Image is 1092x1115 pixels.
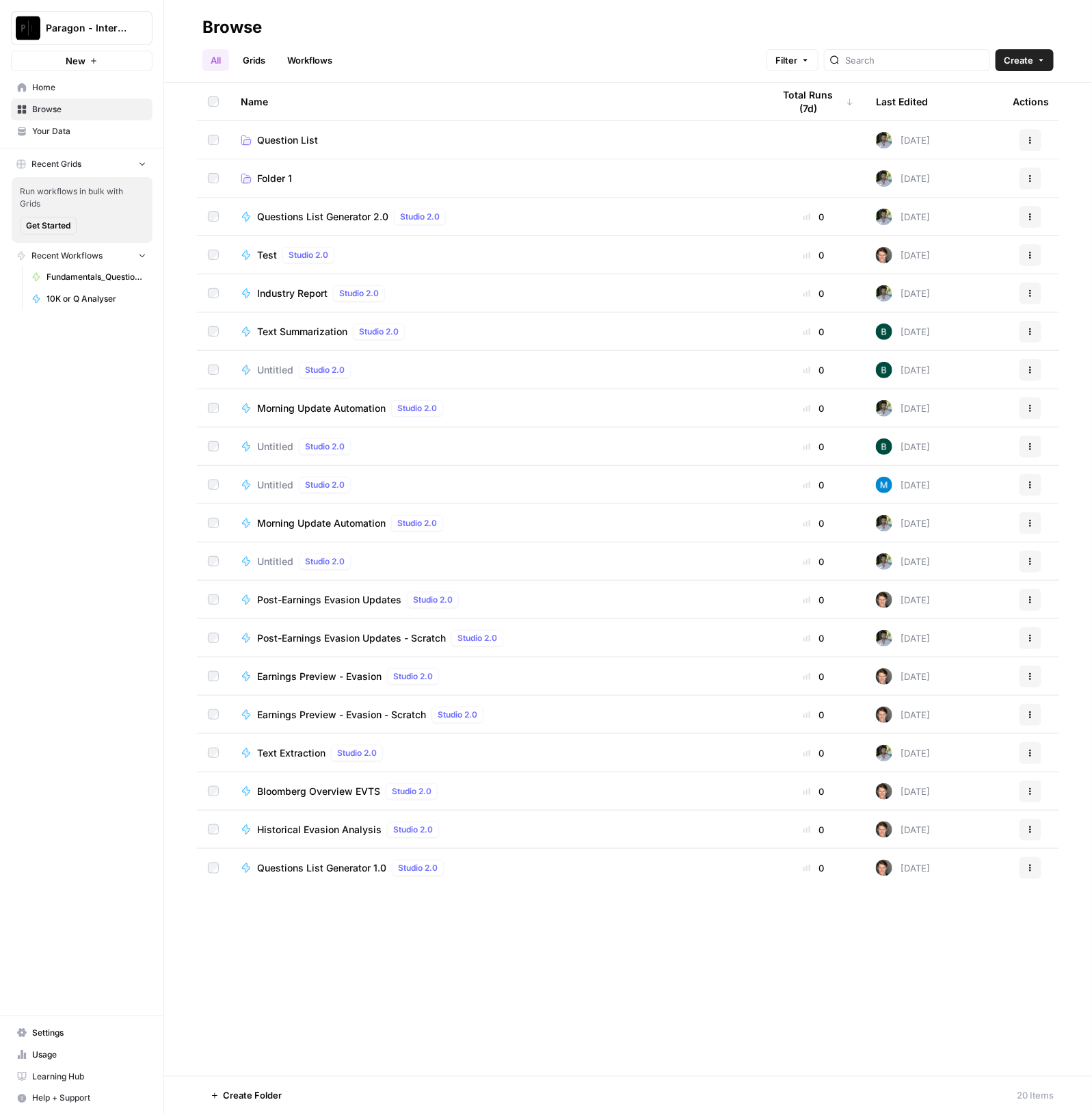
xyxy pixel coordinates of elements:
a: Learning Hub [11,1066,152,1088]
span: Studio 2.0 [305,364,345,376]
span: Settings [32,1027,146,1039]
div: Last Edited [876,83,928,120]
div: [DATE] [876,515,930,532]
span: New [66,54,85,68]
div: [DATE] [876,592,930,608]
span: Browse [32,103,146,116]
div: 0 [773,785,854,798]
a: 10K or Q Analyser [25,288,152,310]
span: Studio 2.0 [397,402,437,415]
span: Studio 2.0 [392,785,431,798]
div: Actions [1013,83,1049,120]
img: gzw0xrzbu4v14xxhgg72x2dyvnw7 [876,745,892,761]
a: Workflows [279,49,341,71]
a: Grids [235,49,274,71]
div: [DATE] [876,745,930,761]
span: Studio 2.0 [305,555,345,568]
span: Studio 2.0 [398,862,438,874]
img: c0rfybo51k26pugaisgq14w9tpxb [876,324,892,340]
a: Morning Update AutomationStudio 2.0 [241,515,751,532]
div: 0 [773,861,854,875]
a: UntitledStudio 2.0 [241,438,751,455]
img: qw00ik6ez51o8uf7vgx83yxyzow9 [876,707,892,723]
span: Studio 2.0 [457,632,497,644]
img: qw00ik6ez51o8uf7vgx83yxyzow9 [876,247,892,263]
div: [DATE] [876,285,930,302]
a: UntitledStudio 2.0 [241,553,751,570]
div: [DATE] [876,132,930,148]
a: Post-Earnings Evasion Updates - ScratchStudio 2.0 [241,630,751,646]
span: Studio 2.0 [400,211,440,223]
span: Home [32,81,146,94]
span: Studio 2.0 [393,670,433,683]
div: [DATE] [876,247,930,263]
div: 0 [773,402,854,415]
span: Studio 2.0 [397,517,437,529]
div: 0 [773,363,854,377]
div: [DATE] [876,209,930,225]
img: gzw0xrzbu4v14xxhgg72x2dyvnw7 [876,209,892,225]
div: [DATE] [876,707,930,723]
a: Earnings Preview - Evasion - ScratchStudio 2.0 [241,707,751,723]
a: UntitledStudio 2.0 [241,477,751,493]
div: [DATE] [876,362,930,378]
a: Your Data [11,120,152,142]
button: Create [996,49,1054,71]
a: Text ExtractionStudio 2.0 [241,745,751,761]
span: Recent Grids [31,158,81,170]
span: Studio 2.0 [438,709,477,721]
div: 0 [773,593,854,607]
a: Questions List Generator 1.0Studio 2.0 [241,860,751,876]
a: Folder 1 [241,172,751,185]
img: Paragon - Internal Usage Logo [16,16,40,40]
div: [DATE] [876,170,930,187]
button: Get Started [20,217,77,235]
span: Untitled [257,478,293,492]
a: Usage [11,1044,152,1066]
span: Recent Workflows [31,250,103,262]
span: Post-Earnings Evasion Updates - Scratch [257,631,446,645]
div: Browse [202,16,262,38]
div: [DATE] [876,822,930,838]
div: 0 [773,746,854,760]
img: gzw0xrzbu4v14xxhgg72x2dyvnw7 [876,630,892,646]
span: Studio 2.0 [393,824,433,836]
span: Fundamentals_Question List [46,271,146,283]
span: Untitled [257,440,293,454]
span: Run workflows in bulk with Grids [20,185,144,210]
button: Help + Support [11,1088,152,1110]
a: Home [11,77,152,99]
img: qw00ik6ez51o8uf7vgx83yxyzow9 [876,783,892,800]
span: Untitled [257,363,293,377]
span: Untitled [257,555,293,568]
div: 0 [773,708,854,722]
a: Post-Earnings Evasion UpdatesStudio 2.0 [241,592,751,608]
img: qw00ik6ez51o8uf7vgx83yxyzow9 [876,668,892,685]
img: gzw0xrzbu4v14xxhgg72x2dyvnw7 [876,132,892,148]
div: 0 [773,287,854,300]
span: Learning Hub [32,1071,146,1083]
a: Industry ReportStudio 2.0 [241,285,751,302]
div: 0 [773,516,854,530]
span: Studio 2.0 [289,249,328,261]
span: Earnings Preview - Evasion [257,670,382,683]
span: Test [257,248,277,262]
div: 0 [773,670,854,683]
img: gzw0xrzbu4v14xxhgg72x2dyvnw7 [876,285,892,302]
div: Name [241,83,751,120]
div: [DATE] [876,860,930,876]
span: Morning Update Automation [257,516,386,530]
div: 0 [773,631,854,645]
div: [DATE] [876,438,930,455]
span: Help + Support [32,1092,146,1105]
span: Post-Earnings Evasion Updates [257,593,401,607]
img: gzw0xrzbu4v14xxhgg72x2dyvnw7 [876,515,892,532]
img: qw00ik6ez51o8uf7vgx83yxyzow9 [876,822,892,838]
img: gzw0xrzbu4v14xxhgg72x2dyvnw7 [876,170,892,187]
div: 0 [773,210,854,224]
span: Questions List Generator 1.0 [257,861,386,875]
div: [DATE] [876,477,930,493]
span: Studio 2.0 [339,287,379,300]
input: Search [845,53,984,67]
div: 20 Items [1017,1089,1054,1103]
